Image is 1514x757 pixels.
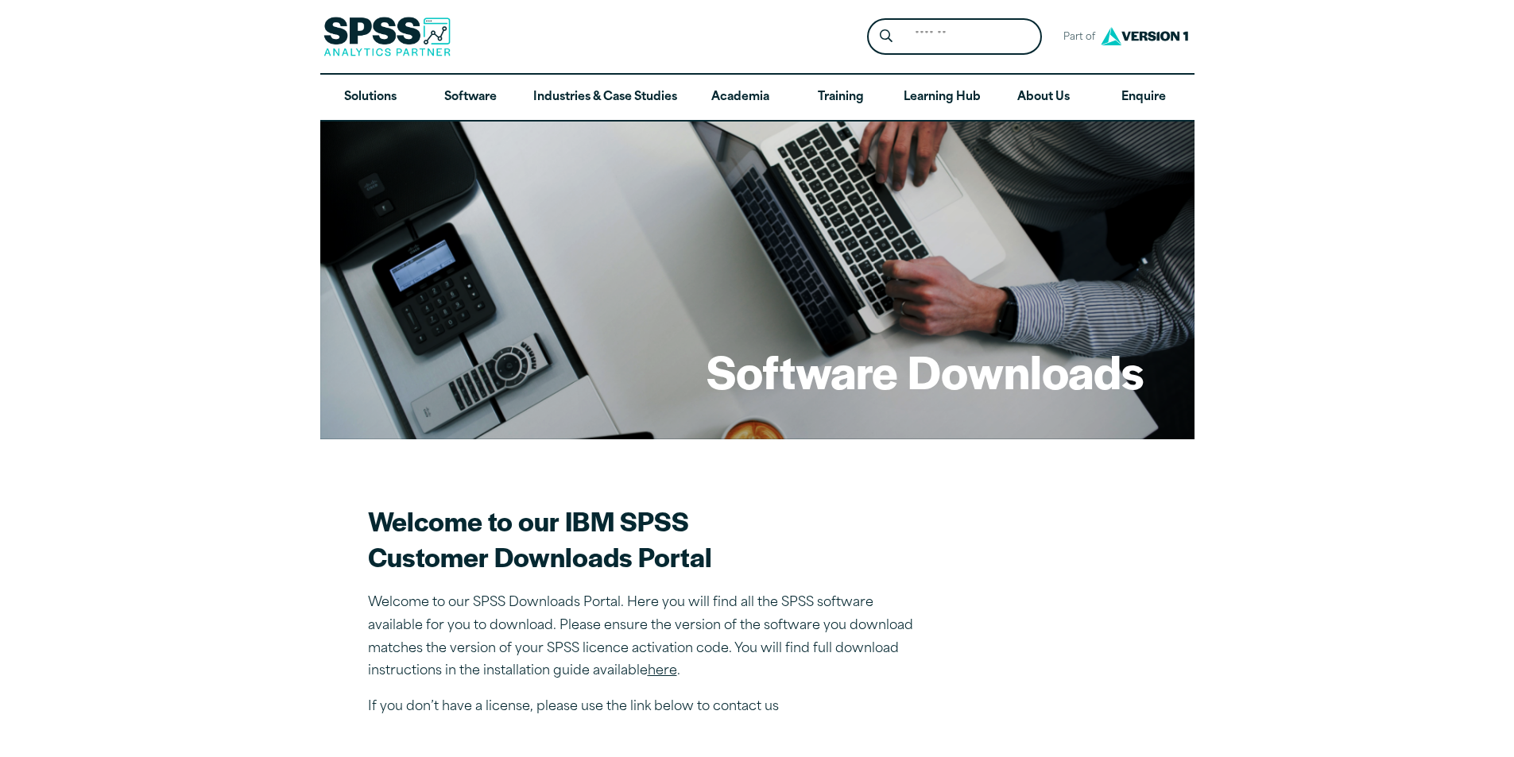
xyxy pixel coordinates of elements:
[993,75,1094,121] a: About Us
[871,22,900,52] button: Search magnifying glass icon
[867,18,1042,56] form: Site Header Search Form
[320,75,1195,121] nav: Desktop version of site main menu
[1094,75,1194,121] a: Enquire
[368,696,924,719] p: If you don’t have a license, please use the link below to contact us
[891,75,993,121] a: Learning Hub
[880,29,893,43] svg: Search magnifying glass icon
[690,75,790,121] a: Academia
[368,503,924,574] h2: Welcome to our IBM SPSS Customer Downloads Portal
[323,17,451,56] img: SPSS Analytics Partner
[521,75,690,121] a: Industries & Case Studies
[368,592,924,683] p: Welcome to our SPSS Downloads Portal. Here you will find all the SPSS software available for you ...
[1097,21,1192,51] img: Version1 Logo
[1055,26,1097,49] span: Part of
[707,340,1144,402] h1: Software Downloads
[320,75,420,121] a: Solutions
[648,665,677,678] a: here
[420,75,521,121] a: Software
[790,75,890,121] a: Training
